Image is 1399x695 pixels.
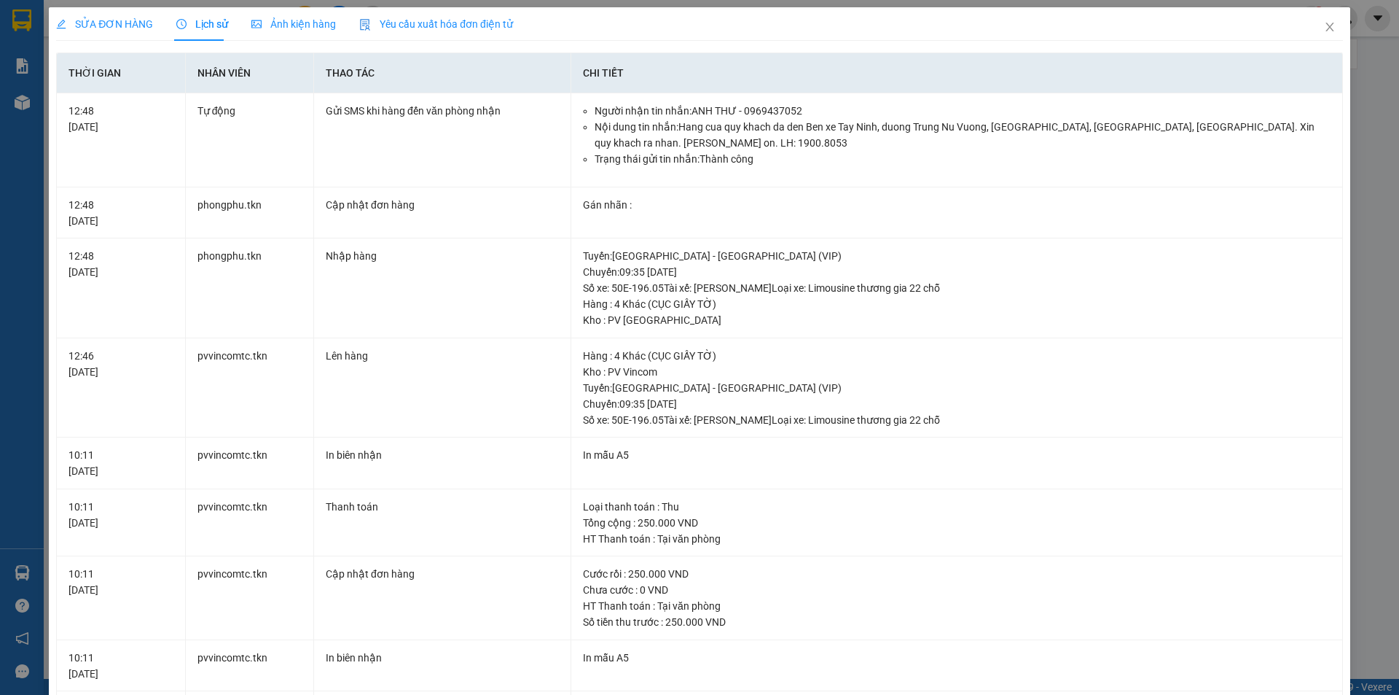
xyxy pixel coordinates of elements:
[326,248,559,264] div: Nhập hàng
[186,338,314,438] td: pvvincomtc.tkn
[583,614,1331,630] div: Số tiền thu trước : 250.000 VND
[595,119,1331,151] li: Nội dung tin nhắn: Hang cua quy khach da den Ben xe Tay Ninh, duong Trung Nu Vuong, [GEOGRAPHIC_D...
[583,582,1331,598] div: Chưa cước : 0 VND
[68,248,173,280] div: 12:48 [DATE]
[326,197,559,213] div: Cập nhật đơn hàng
[583,364,1331,380] div: Kho : PV Vincom
[186,93,314,187] td: Tự động
[1309,7,1350,48] button: Close
[583,248,1331,296] div: Tuyến : [GEOGRAPHIC_DATA] - [GEOGRAPHIC_DATA] (VIP) Chuyến: 09:35 [DATE] Số xe: 50E-196.05 Tài xế...
[583,531,1331,547] div: HT Thanh toán : Tại văn phòng
[68,348,173,380] div: 12:46 [DATE]
[583,312,1331,328] div: Kho : PV [GEOGRAPHIC_DATA]
[326,650,559,666] div: In biên nhận
[68,650,173,682] div: 10:11 [DATE]
[314,53,571,93] th: Thao tác
[583,499,1331,515] div: Loại thanh toán : Thu
[583,296,1331,312] div: Hàng : 4 Khác (CỤC GIẤY TỜ)
[186,640,314,692] td: pvvincomtc.tkn
[326,447,559,463] div: In biên nhận
[326,103,559,119] div: Gửi SMS khi hàng đến văn phòng nhận
[68,103,173,135] div: 12:48 [DATE]
[251,19,262,29] span: picture
[583,566,1331,582] div: Cước rồi : 250.000 VND
[68,566,173,598] div: 10:11 [DATE]
[56,19,66,29] span: edit
[68,447,173,479] div: 10:11 [DATE]
[583,515,1331,531] div: Tổng cộng : 250.000 VND
[176,18,228,30] span: Lịch sử
[186,556,314,640] td: pvvincomtc.tkn
[186,187,314,239] td: phongphu.tkn
[359,18,513,30] span: Yêu cầu xuất hóa đơn điện tử
[68,197,173,229] div: 12:48 [DATE]
[68,499,173,531] div: 10:11 [DATE]
[186,438,314,489] td: pvvincomtc.tkn
[326,566,559,582] div: Cập nhật đơn hàng
[583,598,1331,614] div: HT Thanh toán : Tại văn phòng
[1324,21,1336,33] span: close
[56,18,153,30] span: SỬA ĐƠN HÀNG
[186,489,314,557] td: pvvincomtc.tkn
[571,53,1343,93] th: Chi tiết
[583,447,1331,463] div: In mẫu A5
[326,499,559,515] div: Thanh toán
[595,151,1331,167] li: Trạng thái gửi tin nhắn: Thành công
[186,53,314,93] th: Nhân viên
[359,19,371,31] img: icon
[186,238,314,338] td: phongphu.tkn
[176,19,187,29] span: clock-circle
[251,18,336,30] span: Ảnh kiện hàng
[326,348,559,364] div: Lên hàng
[583,197,1331,213] div: Gán nhãn :
[583,348,1331,364] div: Hàng : 4 Khác (CỤC GIẤY TỜ)
[57,53,185,93] th: Thời gian
[583,650,1331,666] div: In mẫu A5
[583,380,1331,428] div: Tuyến : [GEOGRAPHIC_DATA] - [GEOGRAPHIC_DATA] (VIP) Chuyến: 09:35 [DATE] Số xe: 50E-196.05 Tài xế...
[595,103,1331,119] li: Người nhận tin nhắn: ANH THƯ - 0969437052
